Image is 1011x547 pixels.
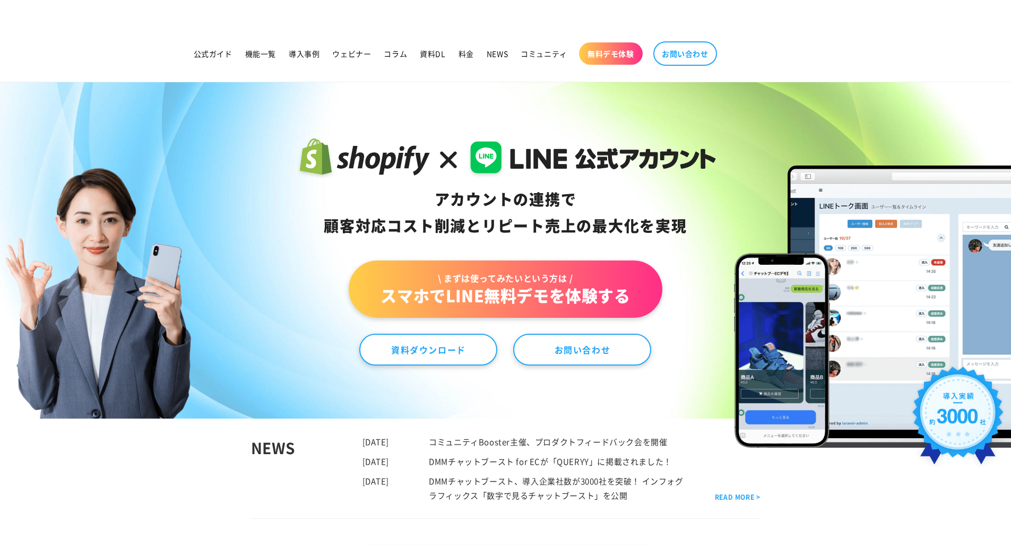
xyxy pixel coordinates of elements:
[326,42,377,65] a: ウェビナー
[715,491,761,503] a: READ MORE >
[381,272,630,284] span: \ まずは使ってみたいという方は /
[251,435,362,502] div: NEWS
[420,49,445,58] span: 資料DL
[480,42,514,65] a: NEWS
[239,42,282,65] a: 機能一覧
[579,42,643,65] a: 無料デモ体験
[245,49,276,58] span: 機能一覧
[587,49,634,58] span: 無料デモ体験
[513,334,651,366] a: お問い合わせ
[908,362,1009,477] img: 導入実績約3000社
[349,261,662,318] a: \ まずは使ってみたいという方は /スマホでLINE無料デモを体験する
[194,49,232,58] span: 公式ガイド
[362,456,390,467] time: [DATE]
[332,49,371,58] span: ウェビナー
[295,186,716,239] div: アカウントの連携で 顧客対応コスト削減と リピート売上の 最大化を実現
[289,49,319,58] span: 導入事例
[653,41,717,66] a: お問い合わせ
[282,42,326,65] a: 導入事例
[429,475,683,501] a: DMMチャットブースト、導入企業社数が3000社を突破！ インフォグラフィックス「数字で見るチャットブースト」を公開
[521,49,567,58] span: コミュニティ
[429,456,672,467] a: DMMチャットブースト for ECが「QUERYY」に掲載されました！
[362,475,390,487] time: [DATE]
[413,42,452,65] a: 資料DL
[362,436,390,447] time: [DATE]
[359,334,497,366] a: 資料ダウンロード
[459,49,474,58] span: 料金
[514,42,574,65] a: コミュニティ
[377,42,413,65] a: コラム
[429,436,667,447] a: コミュニティBooster主催、プロダクトフィードバック会を開催
[187,42,239,65] a: 公式ガイド
[487,49,508,58] span: NEWS
[662,49,708,58] span: お問い合わせ
[384,49,407,58] span: コラム
[452,42,480,65] a: 料金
